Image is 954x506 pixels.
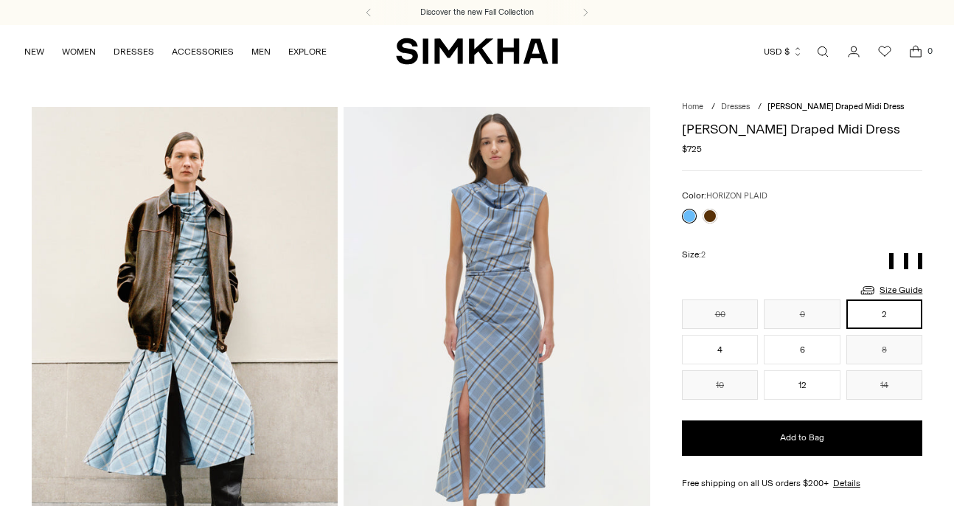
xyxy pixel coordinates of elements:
a: Dresses [721,102,750,111]
button: 0 [764,299,840,329]
span: [PERSON_NAME] Draped Midi Dress [767,102,904,111]
a: ACCESSORIES [172,35,234,68]
h1: [PERSON_NAME] Draped Midi Dress [682,122,922,136]
button: 2 [846,299,923,329]
a: Home [682,102,703,111]
span: $725 [682,142,702,156]
a: Open search modal [808,37,838,66]
a: Size Guide [859,281,922,299]
button: USD $ [764,35,803,68]
a: WOMEN [62,35,96,68]
a: NEW [24,35,44,68]
a: Go to the account page [839,37,868,66]
button: Add to Bag [682,420,922,456]
div: / [758,101,762,114]
div: Free shipping on all US orders $200+ [682,476,922,490]
span: Add to Bag [780,432,824,444]
a: SIMKHAI [396,37,558,66]
button: 8 [846,335,923,364]
a: MEN [251,35,271,68]
button: 12 [764,370,840,400]
label: Size: [682,248,706,262]
nav: breadcrumbs [682,101,922,114]
label: Color: [682,189,767,203]
a: Details [833,476,860,490]
button: 14 [846,370,923,400]
span: 2 [701,250,706,260]
a: Wishlist [870,37,899,66]
button: 6 [764,335,840,364]
button: 00 [682,299,758,329]
a: DRESSES [114,35,154,68]
button: 10 [682,370,758,400]
button: 4 [682,335,758,364]
a: Discover the new Fall Collection [420,7,534,18]
span: HORIZON PLAID [706,191,767,201]
a: Open cart modal [901,37,930,66]
span: 0 [923,44,936,58]
div: / [711,101,715,114]
a: EXPLORE [288,35,327,68]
